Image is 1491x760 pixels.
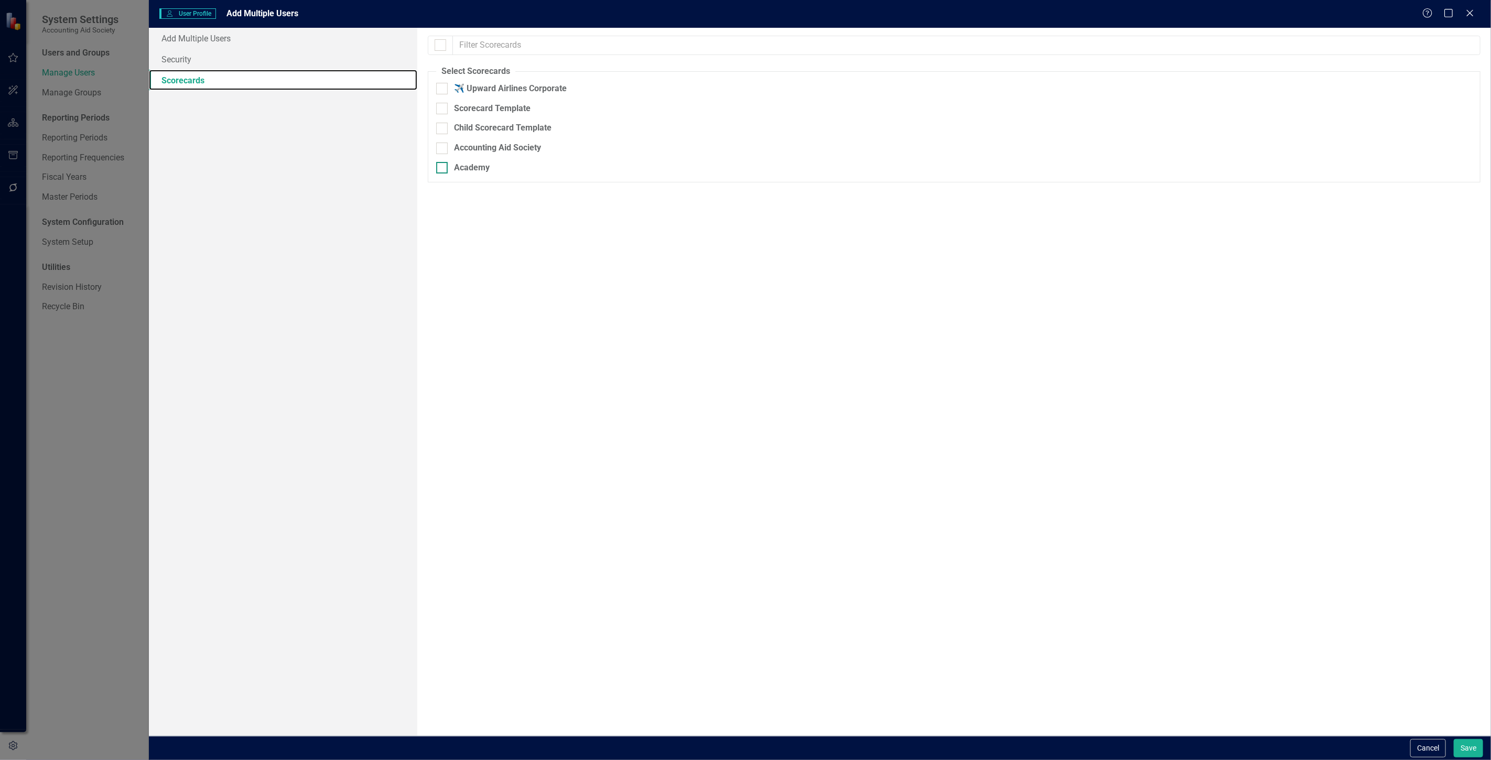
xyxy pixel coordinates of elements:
[452,36,1481,55] input: Filter Scorecards
[226,8,298,18] span: Add Multiple Users
[454,103,531,115] div: Scorecard Template
[159,8,215,19] span: User Profile
[1410,739,1446,757] button: Cancel
[149,70,417,91] a: Scorecards
[1454,739,1483,757] button: Save
[454,162,490,174] div: Academy
[436,66,515,78] legend: Select Scorecards
[149,28,417,49] a: Add Multiple Users
[454,122,552,134] div: Child Scorecard Template
[454,83,567,95] div: ✈️ Upward Airlines Corporate
[149,49,417,70] a: Security
[454,142,541,154] div: Accounting Aid Society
